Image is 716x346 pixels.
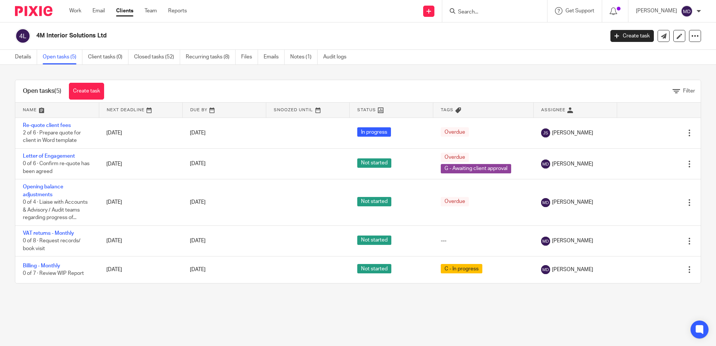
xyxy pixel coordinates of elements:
[274,108,313,112] span: Snoozed Until
[541,237,550,246] img: svg%3E
[323,50,352,64] a: Audit logs
[69,7,81,15] a: Work
[99,148,182,179] td: [DATE]
[357,127,391,137] span: In progress
[357,236,391,245] span: Not started
[99,257,182,283] td: [DATE]
[552,237,593,245] span: [PERSON_NAME]
[610,30,654,42] a: Create task
[23,263,60,268] a: Billing - Monthly
[23,238,81,251] span: 0 of 8 · Request records/ book visit
[99,225,182,256] td: [DATE]
[441,153,469,162] span: Overdue
[69,83,104,100] a: Create task
[23,200,88,220] span: 0 of 4 · Liaise with Accounts & Advisory / Audit teams regarding progress of...
[565,8,594,13] span: Get Support
[552,266,593,273] span: [PERSON_NAME]
[290,50,318,64] a: Notes (1)
[190,130,206,136] span: [DATE]
[357,197,391,206] span: Not started
[457,9,525,16] input: Search
[552,160,593,168] span: [PERSON_NAME]
[552,129,593,137] span: [PERSON_NAME]
[441,197,469,206] span: Overdue
[116,7,133,15] a: Clients
[190,238,206,243] span: [DATE]
[23,161,89,174] span: 0 of 6 · Confirm re-quote has been agreed
[683,88,695,94] span: Filter
[186,50,236,64] a: Recurring tasks (8)
[88,50,128,64] a: Client tasks (0)
[441,164,511,173] span: G - Awaiting client approval
[190,200,206,205] span: [DATE]
[190,267,206,272] span: [DATE]
[441,264,482,273] span: C - In progress
[15,6,52,16] img: Pixie
[23,231,74,236] a: VAT returns - Monthly
[357,158,391,168] span: Not started
[134,50,180,64] a: Closed tasks (52)
[541,265,550,274] img: svg%3E
[264,50,285,64] a: Emails
[552,198,593,206] span: [PERSON_NAME]
[99,179,182,225] td: [DATE]
[681,5,693,17] img: svg%3E
[43,50,82,64] a: Open tasks (5)
[36,32,486,40] h2: 4M Interior Solutions Ltd
[23,123,71,128] a: Re-quote client fees
[23,184,63,197] a: Opening balance adjustments
[168,7,187,15] a: Reports
[99,118,182,148] td: [DATE]
[241,50,258,64] a: Files
[15,50,37,64] a: Details
[541,198,550,207] img: svg%3E
[541,160,550,169] img: svg%3E
[441,237,526,245] div: ---
[357,108,376,112] span: Status
[441,127,469,137] span: Overdue
[541,128,550,137] img: svg%3E
[190,161,206,167] span: [DATE]
[23,87,61,95] h1: Open tasks
[23,271,84,276] span: 0 of 7 · Review WIP Report
[15,28,31,44] img: svg%3E
[636,7,677,15] p: [PERSON_NAME]
[92,7,105,15] a: Email
[145,7,157,15] a: Team
[23,154,75,159] a: Letter of Engagement
[54,88,61,94] span: (5)
[23,130,81,143] span: 2 of 6 · Prepare quote for client in Word template
[357,264,391,273] span: Not started
[441,108,453,112] span: Tags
